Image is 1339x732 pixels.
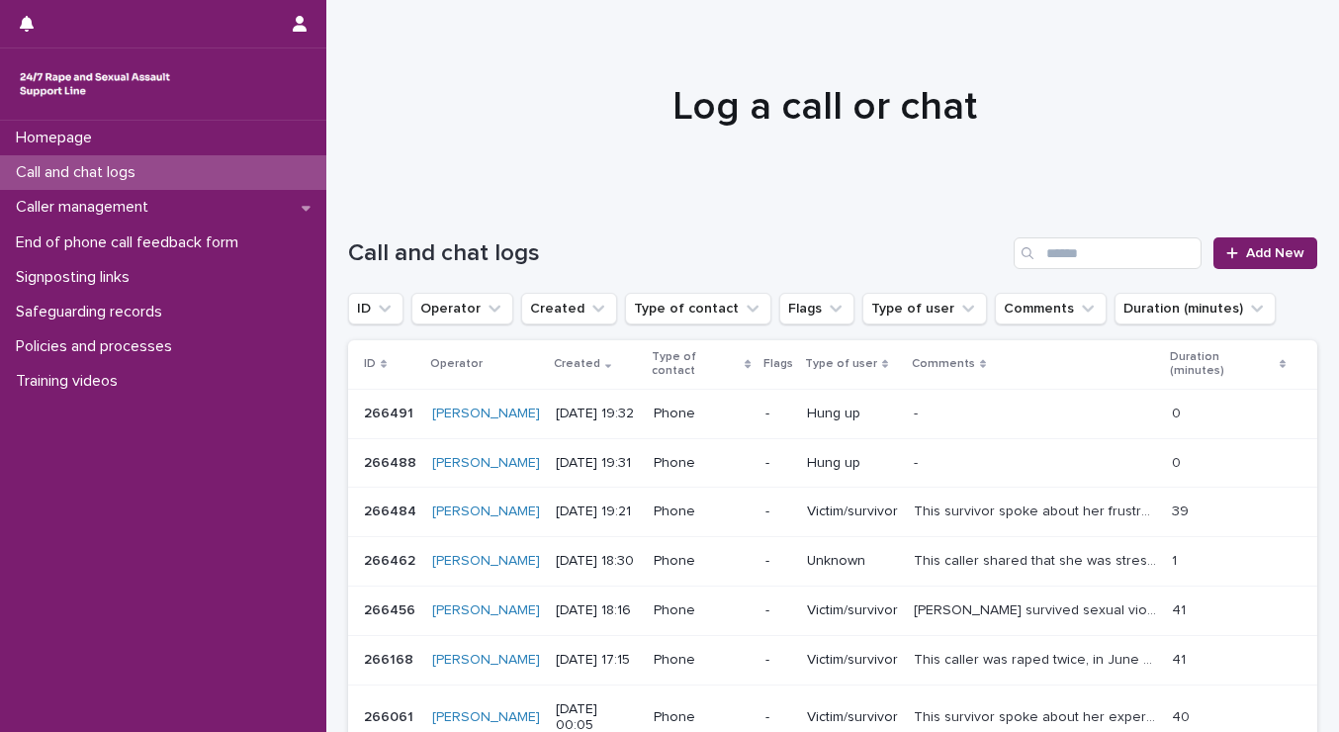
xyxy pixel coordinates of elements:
p: This caller shared that she was stressed and had called before, then seemed to have some tech pro... [914,549,1160,570]
p: Phone [654,652,750,669]
p: Victim/survivor [807,602,898,619]
input: Search [1014,237,1202,269]
p: 0 [1172,451,1185,472]
a: [PERSON_NAME] [432,406,540,422]
p: [DATE] 17:15 [556,652,638,669]
p: Phone [654,709,750,726]
p: This caller was raped twice, in June and July respectively, whilst on holiday in Spain. She gave ... [914,648,1160,669]
a: [PERSON_NAME] [432,503,540,520]
p: 266462 [364,549,419,570]
p: End of phone call feedback form [8,233,254,252]
p: 41 [1172,598,1190,619]
p: 41 [1172,648,1190,669]
p: - [765,652,791,669]
p: [DATE] 18:16 [556,602,638,619]
a: [PERSON_NAME] [432,553,540,570]
p: 266456 [364,598,419,619]
p: Phone [654,503,750,520]
p: [DATE] 19:32 [556,406,638,422]
p: Phone [654,602,750,619]
h1: Log a call or chat [346,83,1303,131]
button: Flags [779,293,854,324]
tr: 266456266456 [PERSON_NAME] [DATE] 18:16Phone-Victim/survivor[PERSON_NAME] survived sexual violenc... [348,586,1317,635]
p: Phone [654,553,750,570]
p: 266168 [364,648,417,669]
p: 266061 [364,705,417,726]
tr: 266168266168 [PERSON_NAME] [DATE] 17:15Phone-Victim/survivorThis caller was raped twice, in June ... [348,635,1317,685]
p: - [765,406,791,422]
p: - [765,553,791,570]
p: Signposting links [8,268,145,287]
tr: 266488266488 [PERSON_NAME] [DATE] 19:31Phone-Hung up-- 00 [348,438,1317,488]
p: - [765,602,791,619]
img: rhQMoQhaT3yELyF149Cw [16,64,174,104]
p: Call and chat logs [8,163,151,182]
p: - [765,709,791,726]
p: - [765,503,791,520]
p: 266488 [364,451,420,472]
p: Victim/survivor [807,503,898,520]
p: - [914,402,922,422]
p: Safeguarding records [8,303,178,321]
p: Homepage [8,129,108,147]
a: [PERSON_NAME] [432,652,540,669]
tr: 266462266462 [PERSON_NAME] [DATE] 18:30Phone-UnknownThis caller shared that she was stressed and ... [348,537,1317,587]
p: 0 [1172,402,1185,422]
p: Comments [912,353,975,375]
p: Belinda survived sexual violence by two male perpetrators, one of whom has subsequently joined th... [914,598,1160,619]
p: Type of contact [652,346,741,383]
p: 39 [1172,500,1193,520]
button: Created [521,293,617,324]
p: Duration (minutes) [1170,346,1275,383]
p: Operator [430,353,483,375]
p: [DATE] 19:31 [556,455,638,472]
p: Policies and processes [8,337,188,356]
p: [DATE] 19:21 [556,503,638,520]
p: Victim/survivor [807,709,898,726]
button: Type of user [862,293,987,324]
p: Hung up [807,455,898,472]
p: 40 [1172,705,1194,726]
span: Add New [1246,246,1304,260]
button: Comments [995,293,1107,324]
p: - [914,451,922,472]
p: Created [554,353,600,375]
p: Caller management [8,198,164,217]
p: [DATE] 18:30 [556,553,638,570]
p: - [765,455,791,472]
p: Type of user [805,353,877,375]
p: Unknown [807,553,898,570]
tr: 266484266484 [PERSON_NAME] [DATE] 19:21Phone-Victim/survivorThis survivor spoke about her frustra... [348,488,1317,537]
p: This survivor spoke about her frustrations about a working relationship, which repeats negative p... [914,500,1160,520]
p: Phone [654,406,750,422]
p: Hung up [807,406,898,422]
button: Operator [411,293,513,324]
p: Training videos [8,372,134,391]
p: 266484 [364,500,420,520]
p: 1 [1172,549,1181,570]
p: Flags [763,353,793,375]
button: ID [348,293,403,324]
tr: 266491266491 [PERSON_NAME] [DATE] 19:32Phone-Hung up-- 00 [348,389,1317,438]
p: This survivor spoke about her experience of parenting, including a child born of rape. We spoke a... [914,705,1160,726]
button: Duration (minutes) [1115,293,1276,324]
p: Victim/survivor [807,652,898,669]
a: [PERSON_NAME] [432,455,540,472]
a: Add New [1213,237,1317,269]
a: [PERSON_NAME] [432,602,540,619]
a: [PERSON_NAME] [432,709,540,726]
p: 266491 [364,402,417,422]
p: ID [364,353,376,375]
p: Phone [654,455,750,472]
h1: Call and chat logs [348,239,1006,268]
button: Type of contact [625,293,771,324]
